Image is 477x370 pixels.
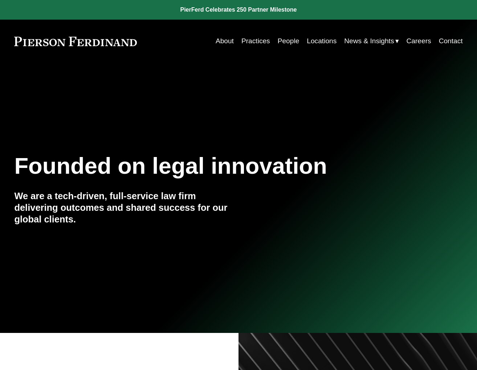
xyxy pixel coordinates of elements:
[14,190,238,225] h4: We are a tech-driven, full-service law firm delivering outcomes and shared success for our global...
[407,34,431,48] a: Careers
[14,153,388,179] h1: Founded on legal innovation
[344,35,394,47] span: News & Insights
[307,34,337,48] a: Locations
[216,34,234,48] a: About
[278,34,299,48] a: People
[439,34,463,48] a: Contact
[344,34,399,48] a: folder dropdown
[241,34,270,48] a: Practices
